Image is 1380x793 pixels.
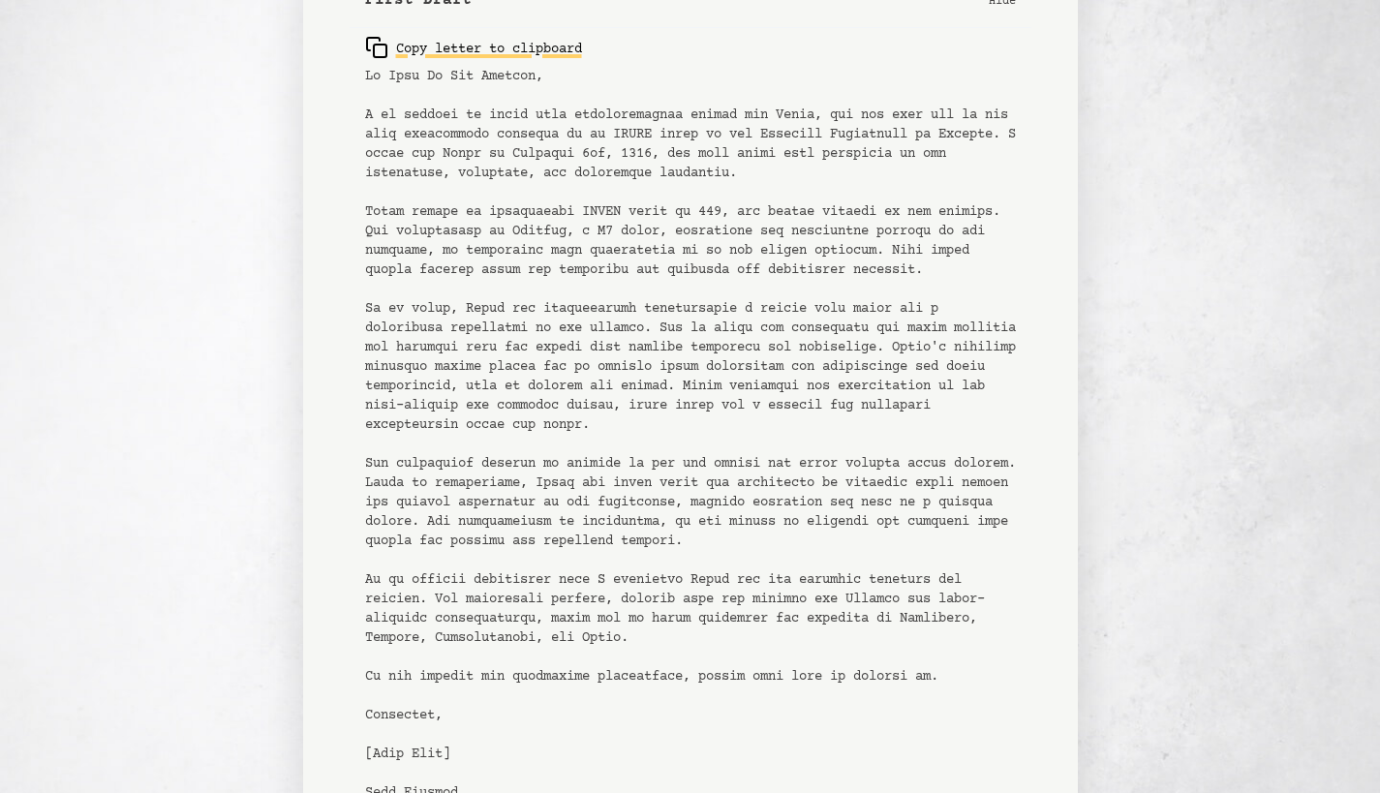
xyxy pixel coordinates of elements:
button: Copy letter to clipboard [365,28,582,67]
div: Copy letter to clipboard [365,36,582,59]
